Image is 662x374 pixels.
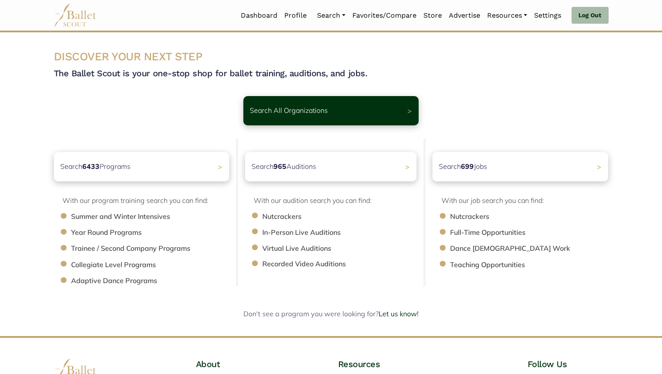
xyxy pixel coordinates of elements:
li: Adaptive Dance Programs [71,275,238,287]
div: Don't see a program you were looking for? [109,309,553,320]
a: Search [314,6,349,25]
p: With our job search you can find: [441,195,609,206]
b: 6433 [82,162,99,171]
a: Profile [281,6,310,25]
li: Trainee / Second Company Programs [71,243,238,254]
p: With our audition search you can find: [254,195,416,206]
li: Recorded Video Auditions [262,259,425,270]
p: Search Jobs [439,161,487,172]
span: > [597,162,601,171]
a: Search965Auditions> [245,152,416,181]
h3: DISCOVER YOUR NEXT STEP [54,50,609,64]
li: Dance [DEMOGRAPHIC_DATA] Work [450,243,617,254]
b: 699 [461,162,474,171]
span: > [407,106,412,115]
p: With our program training search you can find: [62,195,230,206]
h4: About [196,358,277,370]
a: Search6433Programs > [54,152,230,181]
li: Collegiate Level Programs [71,259,238,271]
a: Search All Organizations > [243,96,419,125]
span: > [405,162,410,171]
a: Settings [531,6,565,25]
p: Search All Organizations [250,105,328,116]
a: Resources [484,6,531,25]
span: > [218,162,222,171]
b: 965 [274,162,286,171]
li: Virtual Live Auditions [262,243,425,254]
a: Store [420,6,445,25]
a: Advertise [445,6,484,25]
li: Nutcrackers [450,211,617,222]
p: Search Programs [60,161,131,172]
li: Nutcrackers [262,211,425,222]
li: Summer and Winter Intensives [71,211,238,222]
li: In-Person Live Auditions [262,227,425,238]
a: Favorites/Compare [349,6,420,25]
h4: Resources [338,358,466,370]
h4: Follow Us [528,358,609,370]
h4: The Ballet Scout is your one-stop shop for ballet training, auditions, and jobs. [54,68,609,79]
a: Dashboard [237,6,281,25]
a: Search699Jobs > [432,152,608,181]
a: Log Out [572,7,608,24]
li: Teaching Opportunities [450,259,617,271]
li: Year Round Programs [71,227,238,238]
p: Search Auditions [252,161,316,172]
li: Full-Time Opportunities [450,227,617,238]
a: Let us know! [379,309,419,318]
